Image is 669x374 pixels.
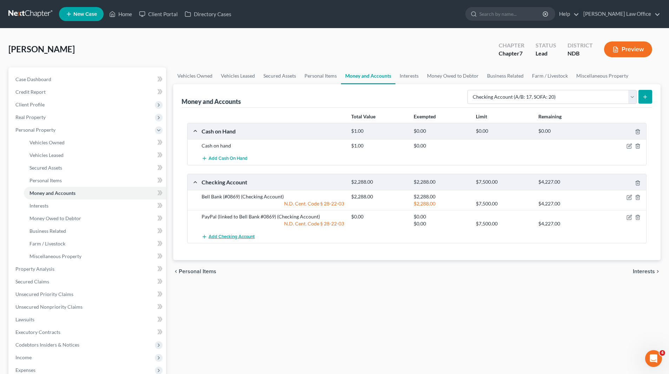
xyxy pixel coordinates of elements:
strong: Total Value [351,113,375,119]
div: Checking Account [198,178,348,186]
span: Real Property [15,114,46,120]
div: N.D. Cent. Code § 28-22-03 [198,220,348,227]
div: PayPal (linked to Bell Bank #0869) (Checking Account) [198,213,348,220]
a: Property Analysis [10,263,166,275]
span: Business Related [29,228,66,234]
a: Money and Accounts [24,187,166,199]
div: $1.00 [348,128,410,134]
span: Unsecured Priority Claims [15,291,73,297]
a: Executory Contracts [10,326,166,339]
a: Vehicles Leased [24,149,166,162]
span: Codebtors Insiders & Notices [15,342,79,348]
a: Case Dashboard [10,73,166,86]
a: Money Owed to Debtor [423,67,483,84]
div: Cash on hand [198,142,348,149]
button: Add Cash on Hand [202,152,248,165]
div: $2,288.00 [410,200,472,207]
a: Interests [395,67,423,84]
i: chevron_right [655,269,661,274]
span: Secured Assets [29,165,62,171]
div: Chapter [499,50,524,58]
a: Vehicles Owned [24,136,166,149]
a: Lawsuits [10,313,166,326]
span: Add Checking Account [209,234,255,240]
a: Directory Cases [181,8,235,20]
a: Unsecured Nonpriority Claims [10,301,166,313]
button: Interests chevron_right [633,269,661,274]
a: Money Owed to Debtor [24,212,166,225]
div: $7,500.00 [472,200,534,207]
iframe: Intercom live chat [645,350,662,367]
div: Status [536,41,556,50]
span: Money and Accounts [29,190,76,196]
div: Bell Bank (#0869) (Checking Account) [198,193,348,200]
div: $2,288.00 [348,193,410,200]
div: N.D. Cent. Code § 28-22-03 [198,200,348,207]
a: Help [556,8,579,20]
strong: Remaining [538,113,562,119]
div: Cash on Hand [198,127,348,135]
span: Credit Report [15,89,46,95]
span: Personal Items [179,269,216,274]
a: Personal Items [24,174,166,187]
a: Farm / Livestock [528,67,572,84]
span: Expenses [15,367,35,373]
div: $0.00 [472,128,534,134]
span: Unsecured Nonpriority Claims [15,304,83,310]
a: Credit Report [10,86,166,98]
a: Business Related [483,67,528,84]
a: Personal Items [300,67,341,84]
span: Farm / Livestock [29,241,65,247]
div: NDB [568,50,593,58]
a: Unsecured Priority Claims [10,288,166,301]
span: Money Owed to Debtor [29,215,81,221]
span: Vehicles Owned [29,139,65,145]
div: $0.00 [410,142,472,149]
div: Chapter [499,41,524,50]
span: Personal Items [29,177,62,183]
div: $0.00 [535,128,597,134]
a: Interests [24,199,166,212]
span: Secured Claims [15,278,49,284]
a: Farm / Livestock [24,237,166,250]
span: New Case [73,12,97,17]
a: Client Portal [136,8,181,20]
a: Business Related [24,225,166,237]
span: 4 [660,350,665,356]
span: Executory Contracts [15,329,60,335]
a: Miscellaneous Property [24,250,166,263]
div: $0.00 [410,220,472,227]
a: Money and Accounts [341,67,395,84]
a: Home [106,8,136,20]
span: Personal Property [15,127,55,133]
div: $7,500.00 [472,220,534,227]
span: Miscellaneous Property [29,253,81,259]
span: Interests [29,203,48,209]
div: $2,288.00 [410,193,472,200]
span: Add Cash on Hand [209,156,248,162]
div: District [568,41,593,50]
div: $2,288.00 [348,179,410,185]
a: Vehicles Owned [173,67,217,84]
i: chevron_left [173,269,179,274]
a: Secured Claims [10,275,166,288]
div: $4,227.00 [535,200,597,207]
span: Lawsuits [15,316,34,322]
span: Vehicles Leased [29,152,64,158]
span: 7 [519,50,523,57]
span: Income [15,354,32,360]
strong: Exempted [414,113,436,119]
span: Client Profile [15,101,45,107]
a: Secured Assets [259,67,300,84]
div: $7,500.00 [472,179,534,185]
a: [PERSON_NAME] Law Office [580,8,660,20]
span: [PERSON_NAME] [8,44,75,54]
div: Lead [536,50,556,58]
div: Money and Accounts [182,97,241,106]
div: $0.00 [348,213,410,220]
input: Search by name... [479,7,544,20]
div: $4,227.00 [535,179,597,185]
a: Vehicles Leased [217,67,259,84]
button: Preview [604,41,652,57]
button: Add Checking Account [202,230,255,243]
